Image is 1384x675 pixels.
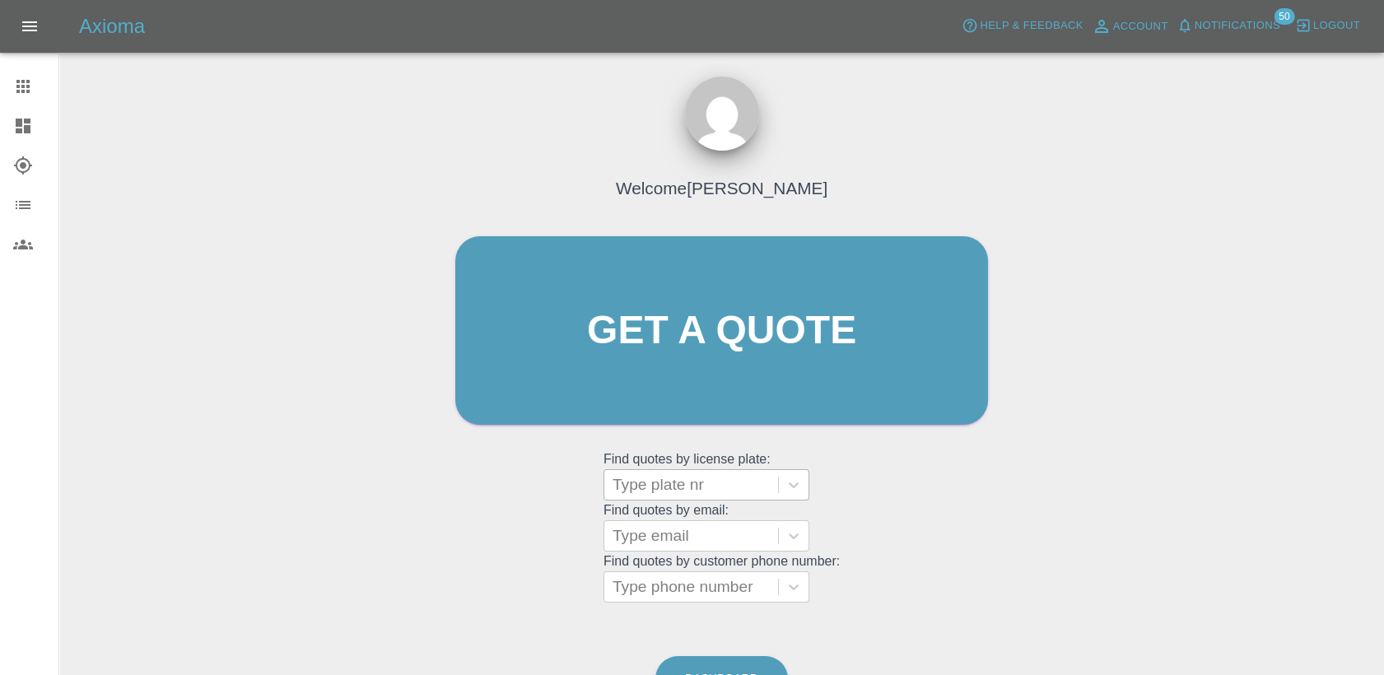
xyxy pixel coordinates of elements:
[455,236,988,425] a: Get a quote
[603,554,840,603] grid: Find quotes by customer phone number:
[1113,17,1168,36] span: Account
[958,13,1087,39] button: Help & Feedback
[1195,16,1280,35] span: Notifications
[603,503,840,552] grid: Find quotes by email:
[1172,13,1284,39] button: Notifications
[980,16,1083,35] span: Help & Feedback
[10,7,49,46] button: Open drawer
[616,175,827,201] h4: Welcome [PERSON_NAME]
[603,452,840,500] grid: Find quotes by license plate:
[79,13,145,40] h5: Axioma
[1291,13,1364,39] button: Logout
[1313,16,1360,35] span: Logout
[685,77,759,151] img: ...
[1088,13,1172,40] a: Account
[1274,8,1294,25] span: 50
